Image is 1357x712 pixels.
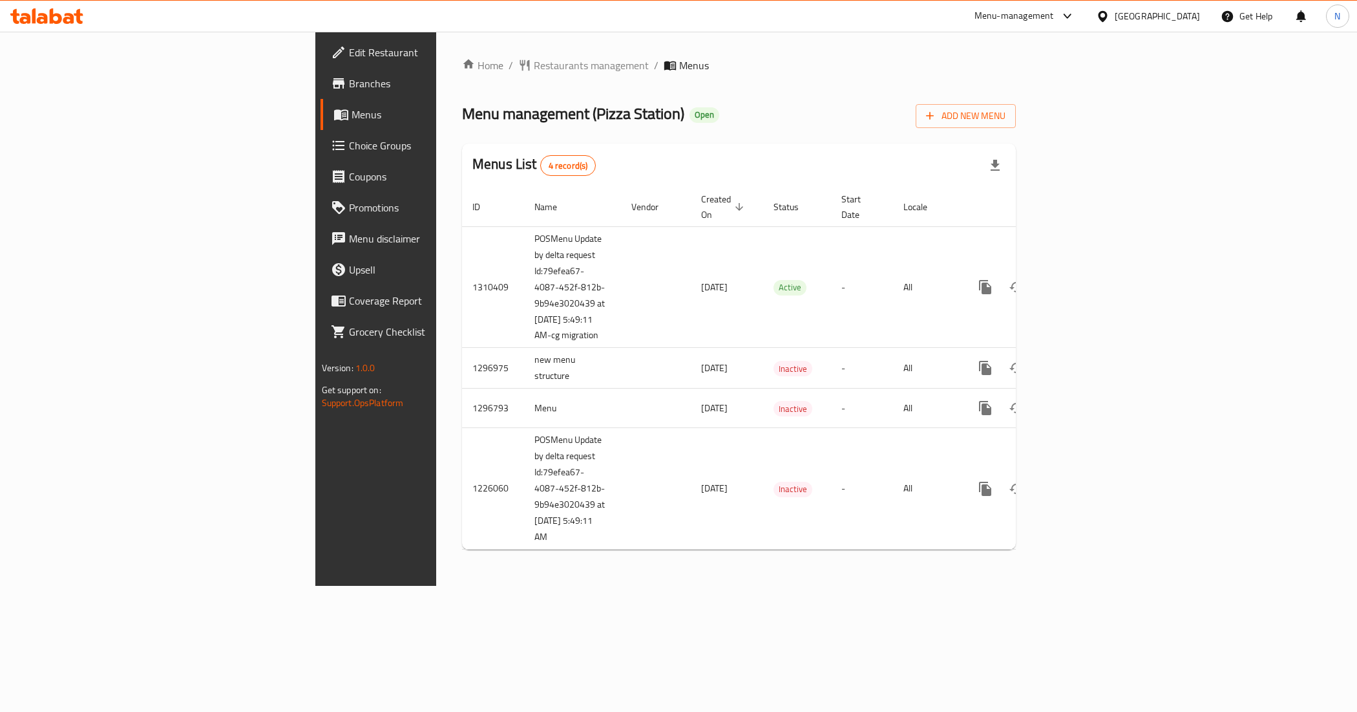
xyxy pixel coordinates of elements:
button: Change Status [1001,473,1032,504]
span: 4 record(s) [541,160,596,172]
a: Edit Restaurant [321,37,542,68]
span: Choice Groups [349,138,532,153]
span: Inactive [773,482,812,497]
span: Promotions [349,200,532,215]
a: Menu disclaimer [321,223,542,254]
a: Support.OpsPlatform [322,394,404,411]
span: Upsell [349,262,532,277]
a: Coverage Report [321,285,542,316]
td: - [831,389,893,428]
div: Open [689,107,719,123]
a: Coupons [321,161,542,192]
th: Actions [960,188,1104,227]
td: All [893,348,960,389]
a: Promotions [321,192,542,223]
td: - [831,348,893,389]
span: Grocery Checklist [349,324,532,340]
td: new menu structure [524,348,621,389]
span: Vendor [631,199,675,215]
span: [DATE] [701,360,728,376]
button: more [970,473,1001,504]
div: Inactive [773,482,812,497]
a: Branches [321,68,542,99]
td: All [893,428,960,550]
span: Inactive [773,361,812,376]
a: Upsell [321,254,542,285]
span: [DATE] [701,279,728,296]
div: Export file [980,150,1011,181]
span: [DATE] [701,400,728,416]
a: Menus [321,99,542,130]
td: Menu [524,389,621,428]
span: Start Date [841,191,878,222]
span: Open [689,109,719,120]
span: Name [534,199,574,215]
div: [GEOGRAPHIC_DATA] [1115,9,1200,23]
button: more [970,393,1001,424]
span: Version: [322,360,353,376]
span: Status [773,199,815,215]
span: Menu management ( Pizza Station ) [462,99,684,128]
td: - [831,226,893,348]
td: All [893,389,960,428]
div: Menu-management [974,8,1054,24]
span: 1.0.0 [355,360,375,376]
span: [DATE] [701,480,728,497]
td: - [831,428,893,550]
span: Get support on: [322,382,381,398]
td: POSMenu Update by delta request Id:79efea67-4087-452f-812b-9b94e3020439 at [DATE] 5:49:11 AM [524,428,621,550]
button: more [970,352,1001,383]
span: Edit Restaurant [349,45,532,60]
div: Total records count [540,155,596,176]
a: Choice Groups [321,130,542,161]
span: Menus [352,107,532,122]
span: Active [773,280,806,295]
td: All [893,226,960,348]
span: Coupons [349,169,532,184]
button: more [970,272,1001,303]
li: / [654,58,658,73]
nav: breadcrumb [462,58,1016,73]
span: Locale [903,199,944,215]
button: Add New Menu [916,104,1016,128]
h2: Menus List [472,155,596,176]
span: Coverage Report [349,293,532,308]
button: Change Status [1001,352,1032,383]
span: Created On [701,191,748,222]
span: Restaurants management [534,58,649,73]
table: enhanced table [462,188,1104,550]
span: Branches [349,76,532,91]
span: N [1334,9,1340,23]
a: Grocery Checklist [321,316,542,347]
button: Change Status [1001,393,1032,424]
a: Restaurants management [518,58,649,73]
span: Add New Menu [926,108,1005,124]
span: Menus [679,58,709,73]
span: Menu disclaimer [349,231,532,246]
span: Inactive [773,402,812,416]
span: ID [472,199,497,215]
button: Change Status [1001,272,1032,303]
td: POSMenu Update by delta request Id:79efea67-4087-452f-812b-9b94e3020439 at [DATE] 5:49:11 AM-cg m... [524,226,621,348]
